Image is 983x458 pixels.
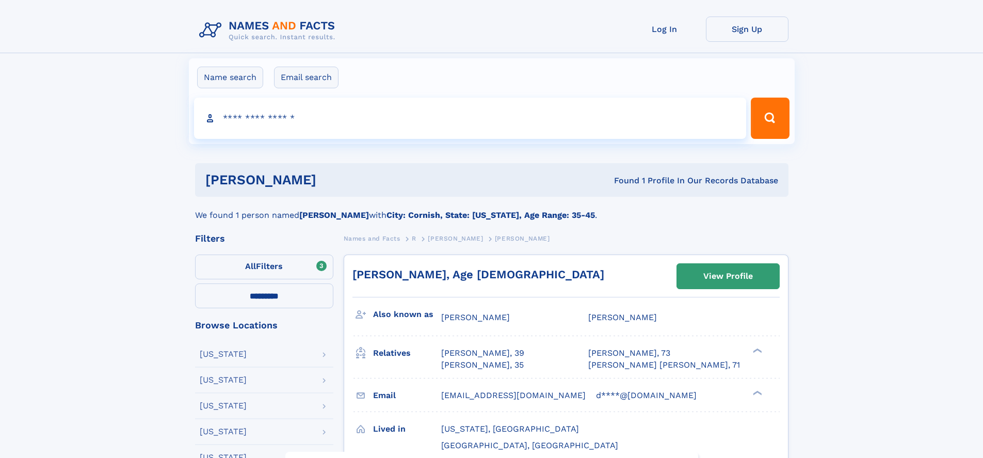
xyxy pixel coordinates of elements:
[205,173,465,186] h1: [PERSON_NAME]
[194,98,747,139] input: search input
[428,235,483,242] span: [PERSON_NAME]
[751,98,789,139] button: Search Button
[373,387,441,404] h3: Email
[195,197,788,222] div: We found 1 person named with .
[197,67,263,88] label: Name search
[245,261,256,271] span: All
[750,348,763,354] div: ❯
[274,67,339,88] label: Email search
[200,350,247,358] div: [US_STATE]
[352,268,604,281] a: [PERSON_NAME], Age [DEMOGRAPHIC_DATA]
[195,17,344,44] img: Logo Names and Facts
[441,312,510,322] span: [PERSON_NAME]
[623,17,706,42] a: Log In
[441,359,524,371] a: [PERSON_NAME], 35
[588,359,740,371] a: [PERSON_NAME] [PERSON_NAME], 71
[706,17,788,42] a: Sign Up
[200,402,247,410] div: [US_STATE]
[195,321,333,330] div: Browse Locations
[373,306,441,323] h3: Also known as
[677,264,779,289] a: View Profile
[441,440,618,450] span: [GEOGRAPHIC_DATA], [GEOGRAPHIC_DATA]
[373,420,441,438] h3: Lived in
[465,175,778,186] div: Found 1 Profile In Our Records Database
[495,235,550,242] span: [PERSON_NAME]
[386,210,595,220] b: City: Cornish, State: [US_STATE], Age Range: 35-45
[412,232,416,245] a: R
[703,264,753,288] div: View Profile
[373,344,441,362] h3: Relatives
[299,210,369,220] b: [PERSON_NAME]
[428,232,483,245] a: [PERSON_NAME]
[412,235,416,242] span: R
[441,424,579,434] span: [US_STATE], [GEOGRAPHIC_DATA]
[195,234,333,243] div: Filters
[441,348,524,359] a: [PERSON_NAME], 39
[441,390,586,400] span: [EMAIL_ADDRESS][DOMAIN_NAME]
[344,232,400,245] a: Names and Facts
[200,428,247,436] div: [US_STATE]
[588,348,670,359] a: [PERSON_NAME], 73
[588,312,657,322] span: [PERSON_NAME]
[195,255,333,279] label: Filters
[200,376,247,384] div: [US_STATE]
[750,389,763,396] div: ❯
